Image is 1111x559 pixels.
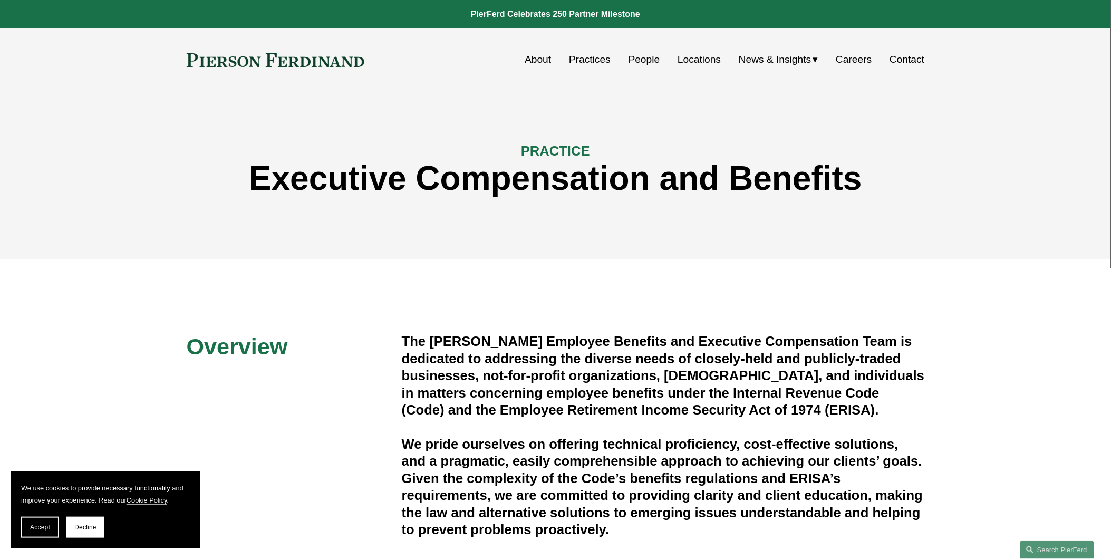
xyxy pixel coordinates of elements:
h1: Executive Compensation and Benefits [187,159,925,198]
button: Accept [21,517,59,538]
a: About [525,50,551,70]
a: Search this site [1020,541,1094,559]
a: People [629,50,660,70]
a: Locations [678,50,721,70]
span: Accept [30,524,50,531]
section: Cookie banner [11,471,200,548]
a: folder dropdown [739,50,818,70]
a: Contact [890,50,924,70]
h4: The [PERSON_NAME] Employee Benefits and Executive Compensation Team is dedicated to addressing th... [402,333,925,418]
span: PRACTICE [521,143,590,158]
h4: We pride ourselves on offering technical proficiency, cost-effective solutions, and a pragmatic, ... [402,436,925,538]
span: Overview [187,334,288,359]
a: Practices [569,50,611,70]
span: Decline [74,524,96,531]
p: We use cookies to provide necessary functionality and improve your experience. Read our . [21,482,190,506]
span: News & Insights [739,51,811,69]
a: Careers [836,50,872,70]
button: Decline [66,517,104,538]
a: Cookie Policy [127,496,167,504]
